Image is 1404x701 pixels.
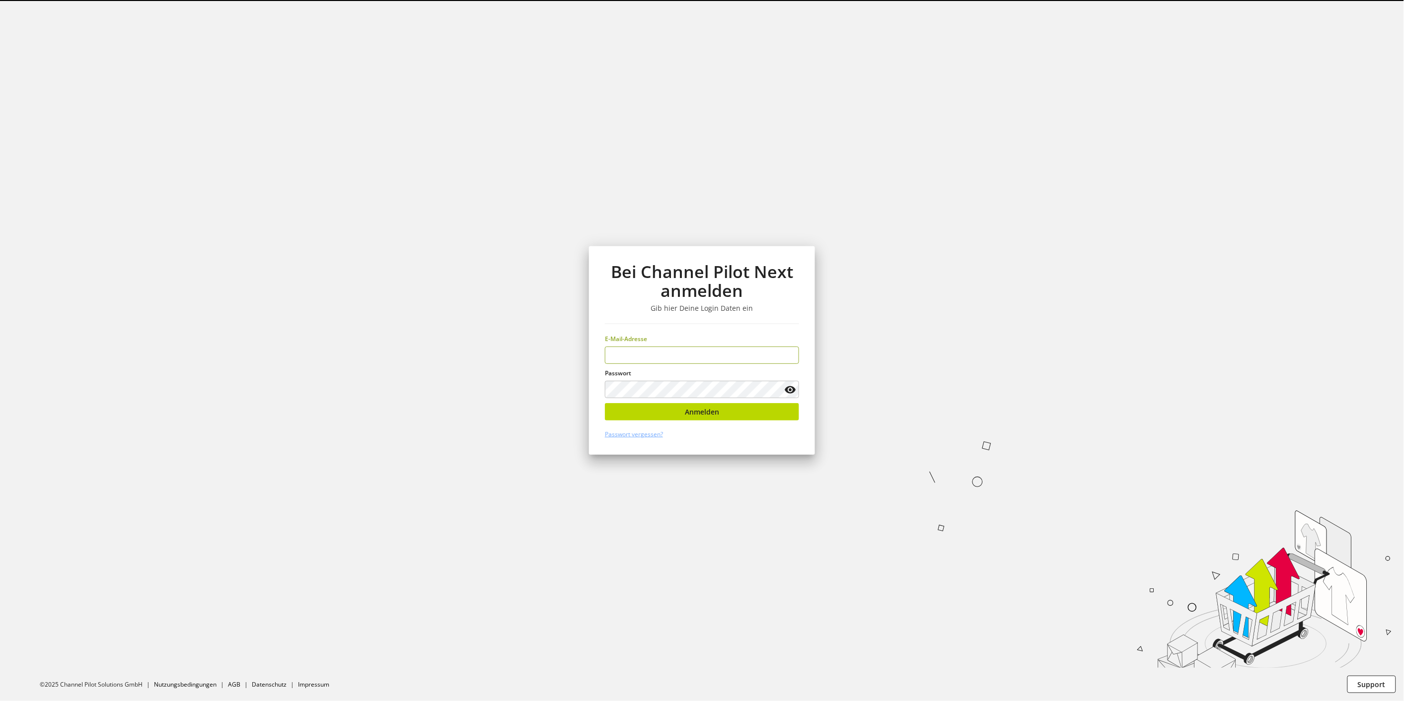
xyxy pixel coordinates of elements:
[40,680,154,689] li: ©2025 Channel Pilot Solutions GmbH
[1347,676,1396,693] button: Support
[252,680,287,689] a: Datenschutz
[1358,679,1386,690] span: Support
[685,407,719,417] span: Anmelden
[605,369,631,377] span: Passwort
[605,430,663,438] a: Passwort vergessen?
[154,680,217,689] a: Nutzungsbedingungen
[605,304,799,313] h3: Gib hier Deine Login Daten ein
[605,262,799,300] h1: Bei Channel Pilot Next anmelden
[605,335,647,343] span: E-Mail-Adresse
[228,680,240,689] a: AGB
[298,680,329,689] a: Impressum
[605,403,799,421] button: Anmelden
